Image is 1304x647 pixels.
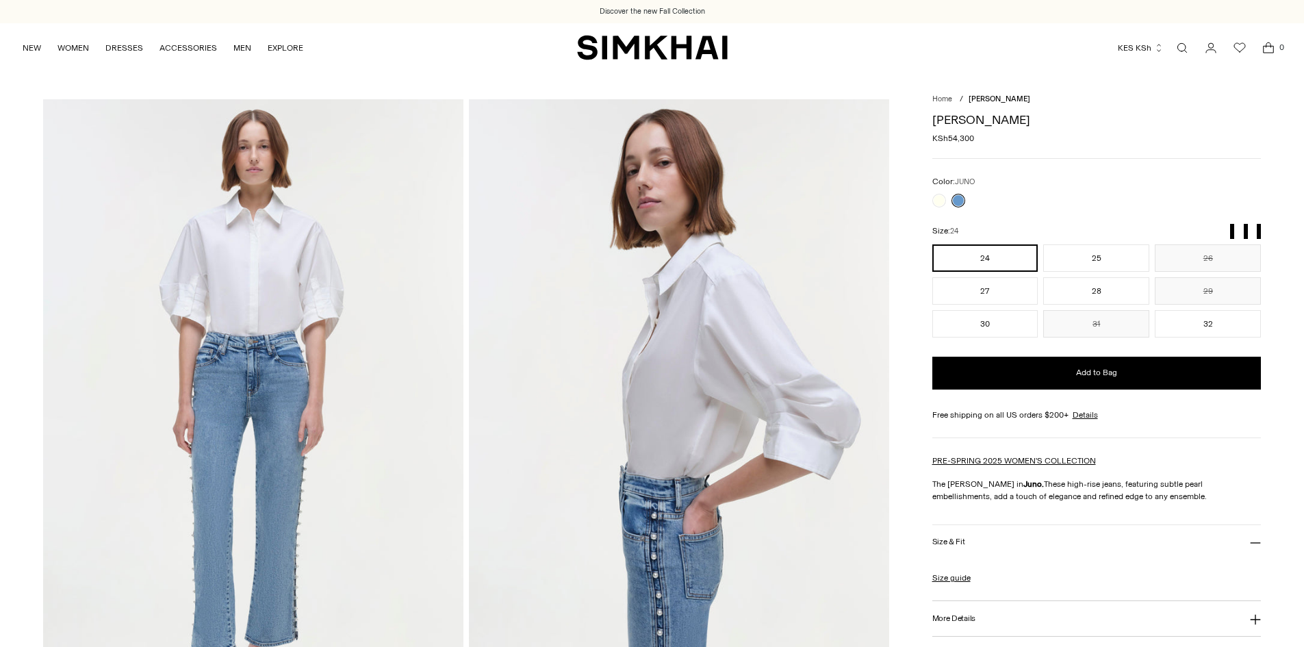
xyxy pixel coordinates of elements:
a: SIMKHAI [577,34,728,61]
nav: breadcrumbs [932,94,1262,105]
h1: [PERSON_NAME] [932,114,1262,126]
a: Wishlist [1226,34,1253,62]
button: Add to Bag [932,357,1262,390]
a: PRE-SPRING 2025 WOMEN'S COLLECTION [932,456,1096,466]
a: Size guide [932,572,971,584]
label: Color: [932,175,975,188]
a: ACCESSORIES [159,33,217,63]
a: Go to the account page [1197,34,1225,62]
span: 0 [1275,41,1288,53]
label: Size: [932,225,958,238]
a: Open cart modal [1255,34,1282,62]
button: 28 [1043,277,1149,305]
a: EXPLORE [268,33,303,63]
a: DRESSES [105,33,143,63]
p: The [PERSON_NAME] in These high-rise jeans, featuring subtle pearl embellishments, add a touch of... [932,478,1262,503]
button: More Details [932,601,1262,636]
button: Size & Fit [932,525,1262,560]
a: WOMEN [57,33,89,63]
a: Discover the new Fall Collection [600,6,705,17]
button: 32 [1155,310,1261,338]
button: 27 [932,277,1038,305]
h3: More Details [932,614,975,623]
a: Details [1073,409,1098,421]
a: MEN [233,33,251,63]
span: JUNO [955,177,975,186]
span: KSh54,300 [932,132,974,144]
a: NEW [23,33,41,63]
button: 26 [1155,244,1261,272]
button: 30 [932,310,1038,338]
div: Free shipping on all US orders $200+ [932,409,1262,421]
span: Add to Bag [1076,367,1117,379]
span: 24 [950,227,958,236]
button: 31 [1043,310,1149,338]
button: 29 [1155,277,1261,305]
button: 24 [932,244,1038,272]
div: / [960,94,963,105]
span: [PERSON_NAME] [969,94,1030,103]
h3: Size & Fit [932,537,965,546]
button: KES KSh [1118,33,1164,63]
a: Open search modal [1168,34,1196,62]
button: 25 [1043,244,1149,272]
strong: Juno. [1023,479,1044,489]
a: Home [932,94,952,103]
